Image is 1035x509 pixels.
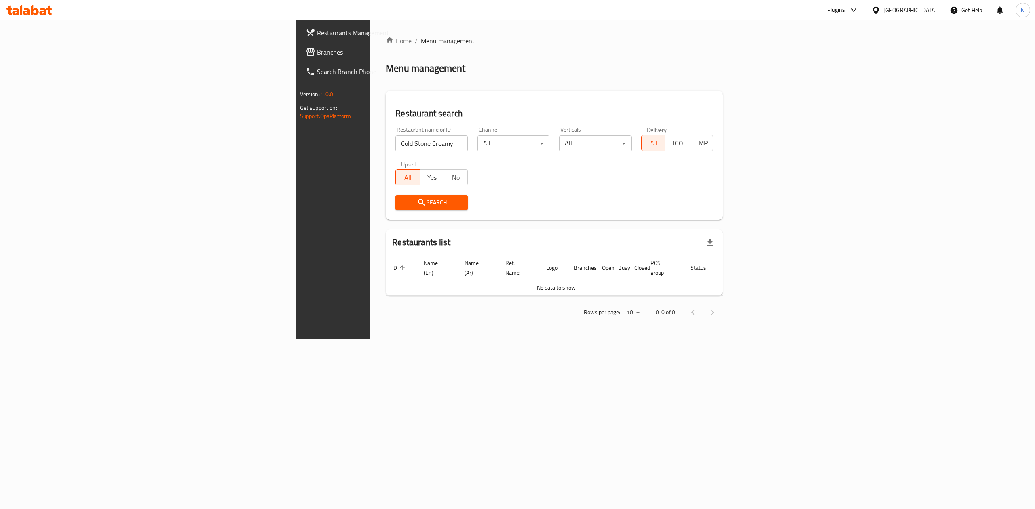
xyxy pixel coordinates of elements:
[559,135,632,151] div: All
[1021,6,1024,15] span: N
[505,258,530,278] span: Ref. Name
[423,172,441,183] span: Yes
[395,107,713,120] h2: Restaurant search
[647,127,667,133] label: Delivery
[299,23,469,42] a: Restaurants Management
[395,169,420,185] button: All
[317,28,463,38] span: Restaurants Management
[465,258,489,278] span: Name (Ar)
[399,172,416,183] span: All
[317,47,463,57] span: Branches
[689,135,713,151] button: TMP
[691,263,717,273] span: Status
[477,135,550,151] div: All
[827,5,845,15] div: Plugins
[447,172,465,183] span: No
[651,258,674,278] span: POS group
[537,282,576,293] span: No data to show
[656,307,675,318] p: 0-0 of 0
[693,137,710,149] span: TMP
[300,111,351,121] a: Support.OpsPlatform
[299,62,469,81] a: Search Branch Phone
[883,6,937,15] div: [GEOGRAPHIC_DATA]
[395,135,468,151] input: Search for restaurant name or ID..
[401,161,416,167] label: Upsell
[395,195,468,210] button: Search
[392,236,450,248] h2: Restaurants list
[612,256,628,280] th: Busy
[669,137,686,149] span: TGO
[584,307,620,318] p: Rows per page:
[321,89,334,99] span: 1.0.0
[386,256,754,296] table: enhanced table
[300,89,320,99] span: Version:
[444,169,468,185] button: No
[628,256,644,280] th: Closed
[645,137,662,149] span: All
[386,36,723,46] nav: breadcrumb
[299,42,469,62] a: Branches
[424,258,448,278] span: Name (En)
[641,135,665,151] button: All
[420,169,444,185] button: Yes
[567,256,596,280] th: Branches
[402,198,461,208] span: Search
[392,263,408,273] span: ID
[700,233,720,252] div: Export file
[665,135,689,151] button: TGO
[623,307,643,319] div: Rows per page:
[317,67,463,76] span: Search Branch Phone
[300,103,337,113] span: Get support on:
[596,256,612,280] th: Open
[540,256,567,280] th: Logo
